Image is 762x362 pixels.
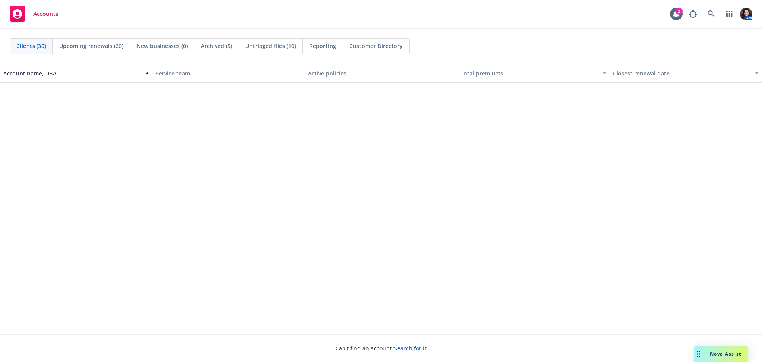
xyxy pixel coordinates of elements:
[457,64,610,83] button: Total premiums
[33,11,58,17] span: Accounts
[740,8,752,20] img: photo
[152,64,305,83] button: Service team
[613,69,750,77] div: Closest renewal date
[685,6,701,22] a: Report a Bug
[305,64,457,83] button: Active policies
[460,69,598,77] div: Total premiums
[710,350,741,357] span: Nova Assist
[703,6,719,22] a: Search
[3,69,140,77] div: Account name, DBA
[6,3,62,25] a: Accounts
[245,42,296,50] span: Untriaged files (10)
[349,42,403,50] span: Customer Directory
[394,345,427,352] a: Search for it
[722,6,737,22] a: Switch app
[335,344,427,352] span: Can't find an account?
[16,42,46,50] span: Clients (36)
[610,64,762,83] button: Closest renewal date
[309,42,336,50] span: Reporting
[308,69,454,77] div: Active policies
[156,69,302,77] div: Service team
[694,346,704,362] div: Drag to move
[675,8,683,15] div: 2
[201,42,232,50] span: Archived (5)
[137,42,188,50] span: New businesses (0)
[694,346,748,362] button: Nova Assist
[59,42,123,50] span: Upcoming renewals (20)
